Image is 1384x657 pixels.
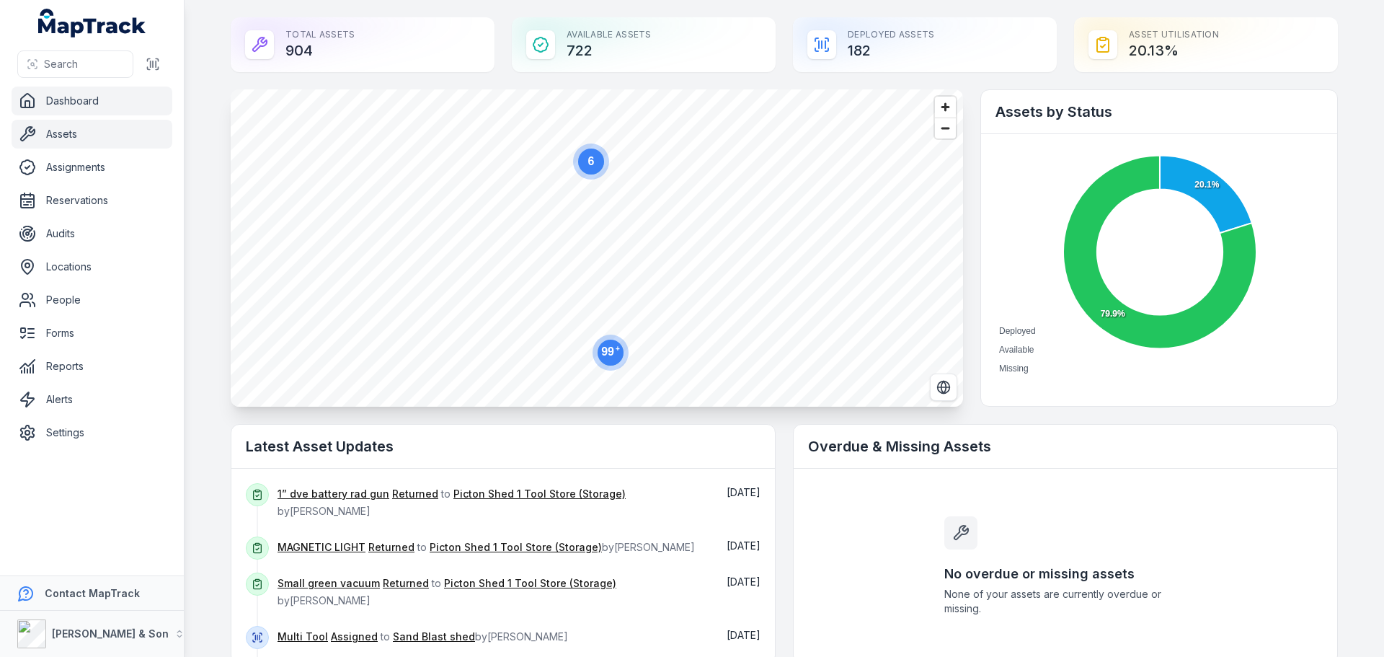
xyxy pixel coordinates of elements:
[727,629,760,641] time: 11/08/2025, 4:16:57 pm
[588,155,595,167] text: 6
[601,345,620,358] text: 99
[727,629,760,641] span: [DATE]
[52,627,169,640] strong: [PERSON_NAME] & Son
[999,345,1034,355] span: Available
[278,630,328,644] a: Multi Tool
[935,118,956,138] button: Zoom out
[12,352,172,381] a: Reports
[430,540,602,555] a: Picton Shed 1 Tool Store (Storage)
[999,326,1036,336] span: Deployed
[331,630,378,644] a: Assigned
[727,576,760,588] span: [DATE]
[999,363,1029,374] span: Missing
[12,418,172,447] a: Settings
[383,576,429,591] a: Returned
[278,487,389,501] a: 1” dve battery rad gun
[727,539,760,552] time: 12/08/2025, 6:11:24 am
[944,587,1186,616] span: None of your assets are currently overdue or missing.
[12,219,172,248] a: Audits
[231,89,963,407] canvas: Map
[12,252,172,281] a: Locations
[246,436,760,457] h2: Latest Asset Updates
[12,186,172,215] a: Reservations
[727,486,760,498] span: [DATE]
[995,102,1323,122] h2: Assets by Status
[393,630,475,644] a: Sand Blast shed
[12,87,172,115] a: Dashboard
[808,436,1323,457] h2: Overdue & Missing Assets
[727,576,760,588] time: 12/08/2025, 6:10:48 am
[392,487,438,501] a: Returned
[17,50,133,78] button: Search
[12,286,172,314] a: People
[45,587,140,599] strong: Contact MapTrack
[444,576,616,591] a: Picton Shed 1 Tool Store (Storage)
[727,486,760,498] time: 12/08/2025, 6:12:07 am
[278,577,616,607] span: to by [PERSON_NAME]
[727,539,760,552] span: [DATE]
[44,57,78,71] span: Search
[278,576,380,591] a: Small green vacuum
[12,153,172,182] a: Assignments
[12,319,172,348] a: Forms
[278,540,365,555] a: MAGNETIC LIGHT
[278,541,695,553] span: to by [PERSON_NAME]
[278,488,626,517] span: to by [PERSON_NAME]
[368,540,414,555] a: Returned
[616,345,620,353] tspan: +
[935,97,956,118] button: Zoom in
[278,630,568,643] span: to by [PERSON_NAME]
[930,374,957,401] button: Switch to Satellite View
[38,9,146,38] a: MapTrack
[453,487,626,501] a: Picton Shed 1 Tool Store (Storage)
[12,385,172,414] a: Alerts
[944,564,1186,584] h3: No overdue or missing assets
[12,120,172,149] a: Assets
